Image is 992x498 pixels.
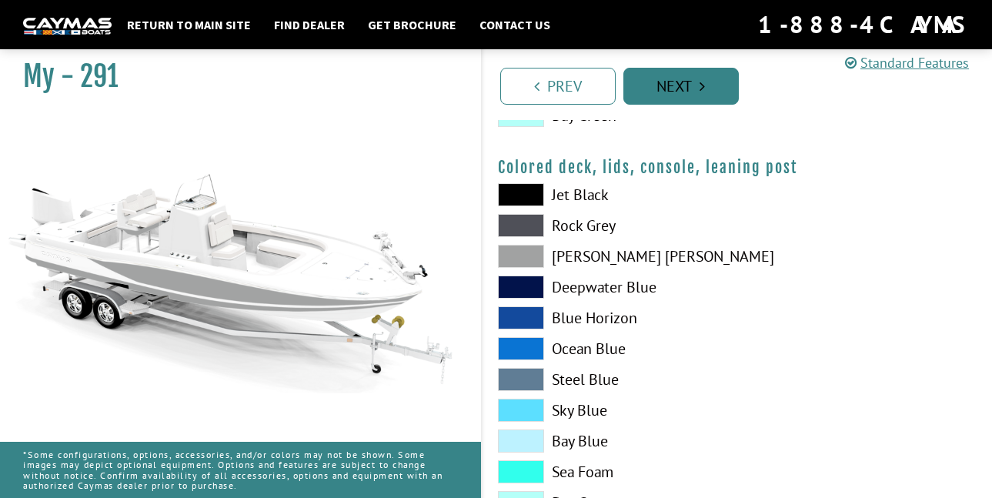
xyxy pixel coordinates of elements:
p: *Some configurations, options, accessories, and/or colors may not be shown. Some images may depic... [23,442,458,498]
a: Find Dealer [266,15,352,35]
a: Return to main site [119,15,259,35]
img: white-logo-c9c8dbefe5ff5ceceb0f0178aa75bf4bb51f6bca0971e226c86eb53dfe498488.png [23,18,112,34]
label: Sea Foam [498,460,722,483]
label: Rock Grey [498,214,722,237]
a: Prev [500,68,616,105]
h1: My - 291 [23,59,443,94]
a: Standard Features [845,54,969,72]
label: Ocean Blue [498,337,722,360]
div: 1-888-4CAYMAS [758,8,969,42]
a: Contact Us [472,15,558,35]
a: Next [623,68,739,105]
label: Blue Horizon [498,306,722,329]
label: Deepwater Blue [498,276,722,299]
label: Bay Blue [498,429,722,453]
label: Steel Blue [498,368,722,391]
label: Sky Blue [498,399,722,422]
label: [PERSON_NAME] [PERSON_NAME] [498,245,722,268]
h4: Colored deck, lids, console, leaning post [498,158,977,177]
a: Get Brochure [360,15,464,35]
label: Jet Black [498,183,722,206]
